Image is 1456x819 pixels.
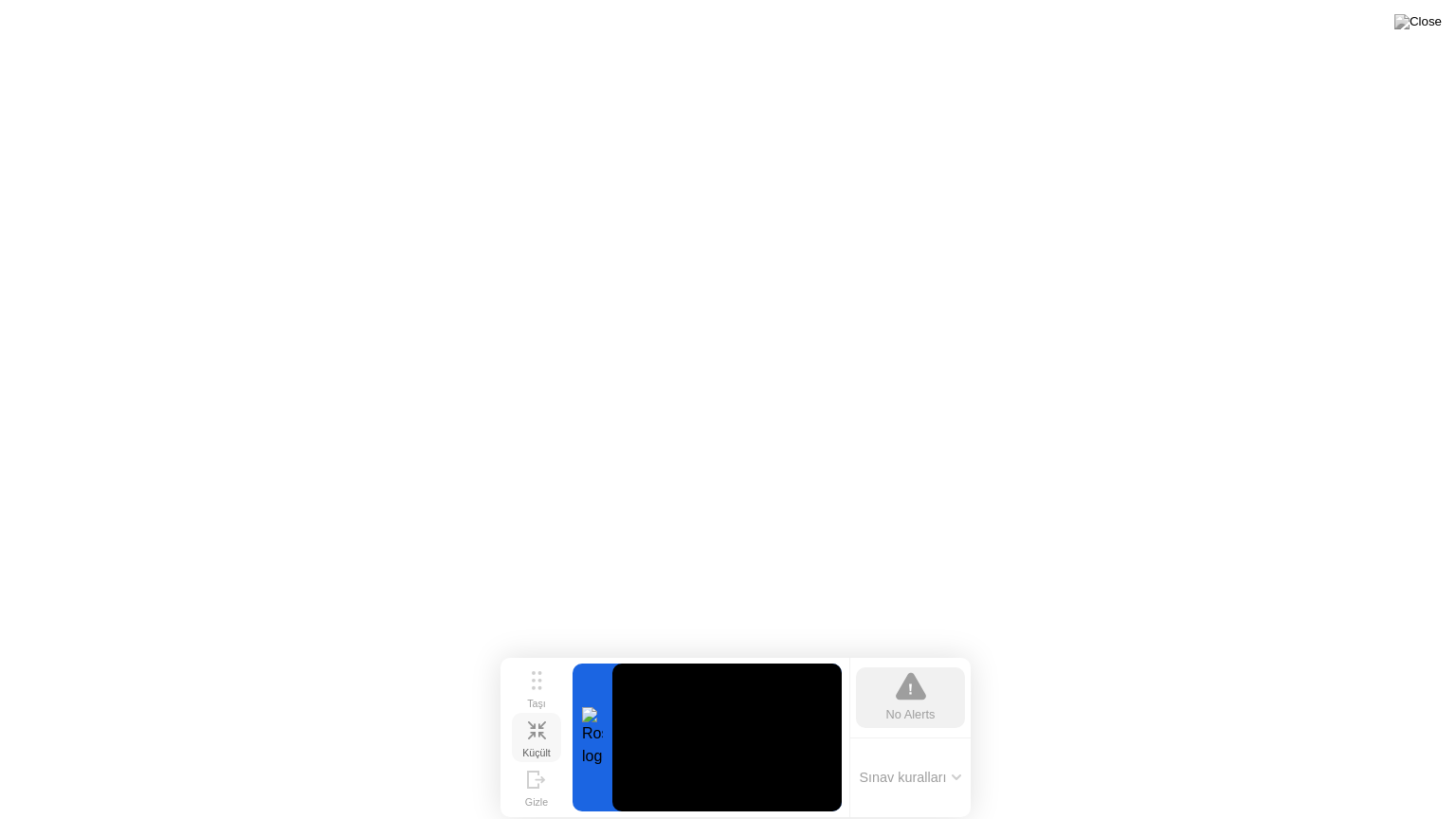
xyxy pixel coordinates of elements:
button: Sınav kuralları [854,769,968,786]
button: Küçült [512,713,561,762]
div: Gizle [525,796,548,808]
img: Close [1394,14,1442,29]
div: No Alerts [886,705,936,723]
button: Gizle [512,762,561,811]
div: Küçült [522,747,551,758]
div: Taşı [527,698,546,709]
button: Taşı [512,664,561,713]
